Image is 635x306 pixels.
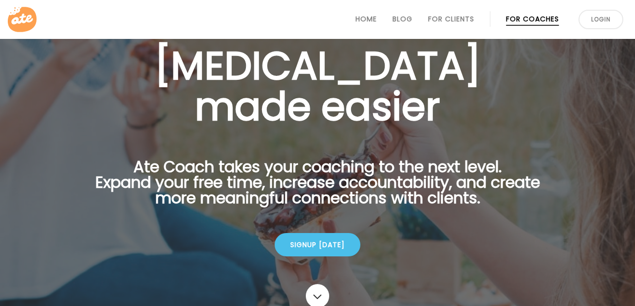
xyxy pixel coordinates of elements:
a: Home [355,15,377,23]
div: Signup [DATE] [275,233,360,256]
a: For Coaches [506,15,559,23]
a: For Clients [428,15,474,23]
a: Login [579,10,623,29]
h1: [MEDICAL_DATA] made easier [80,45,555,127]
p: Ate Coach takes your coaching to the next level. Expand your free time, increase accountability, ... [80,159,555,217]
a: Blog [392,15,412,23]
